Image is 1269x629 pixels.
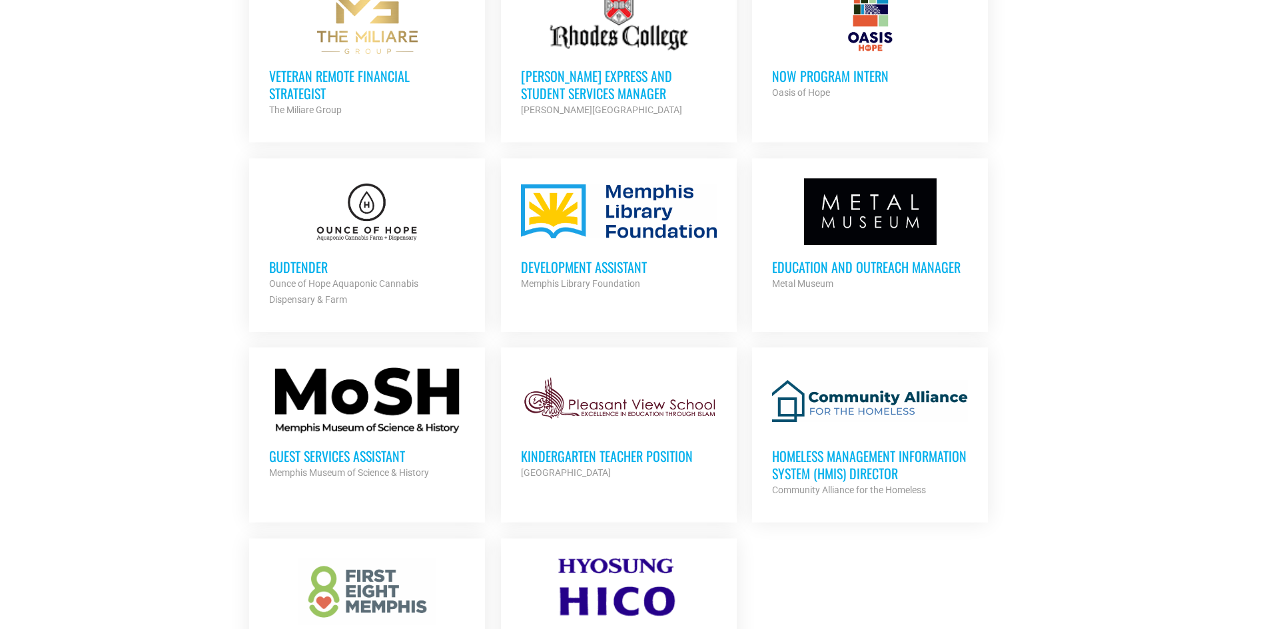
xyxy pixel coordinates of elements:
[501,158,737,312] a: Development Assistant Memphis Library Foundation
[772,87,830,98] strong: Oasis of Hope
[269,258,465,276] h3: Budtender
[521,105,682,115] strong: [PERSON_NAME][GEOGRAPHIC_DATA]
[269,105,342,115] strong: The Miliare Group
[772,258,968,276] h3: Education and Outreach Manager
[772,447,968,482] h3: Homeless Management Information System (HMIS) Director
[269,447,465,465] h3: Guest Services Assistant
[269,67,465,102] h3: Veteran Remote Financial Strategist
[521,67,717,102] h3: [PERSON_NAME] Express and Student Services Manager
[772,485,926,495] strong: Community Alliance for the Homeless
[521,447,717,465] h3: Kindergarten Teacher Position
[752,347,988,518] a: Homeless Management Information System (HMIS) Director Community Alliance for the Homeless
[269,467,429,478] strong: Memphis Museum of Science & History
[249,158,485,327] a: Budtender Ounce of Hope Aquaponic Cannabis Dispensary & Farm
[521,258,717,276] h3: Development Assistant
[269,278,418,305] strong: Ounce of Hope Aquaponic Cannabis Dispensary & Farm
[249,347,485,501] a: Guest Services Assistant Memphis Museum of Science & History
[521,467,611,478] strong: [GEOGRAPHIC_DATA]
[772,67,968,85] h3: NOW Program Intern
[752,158,988,312] a: Education and Outreach Manager Metal Museum
[772,278,833,289] strong: Metal Museum
[521,278,640,289] strong: Memphis Library Foundation
[501,347,737,501] a: Kindergarten Teacher Position [GEOGRAPHIC_DATA]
